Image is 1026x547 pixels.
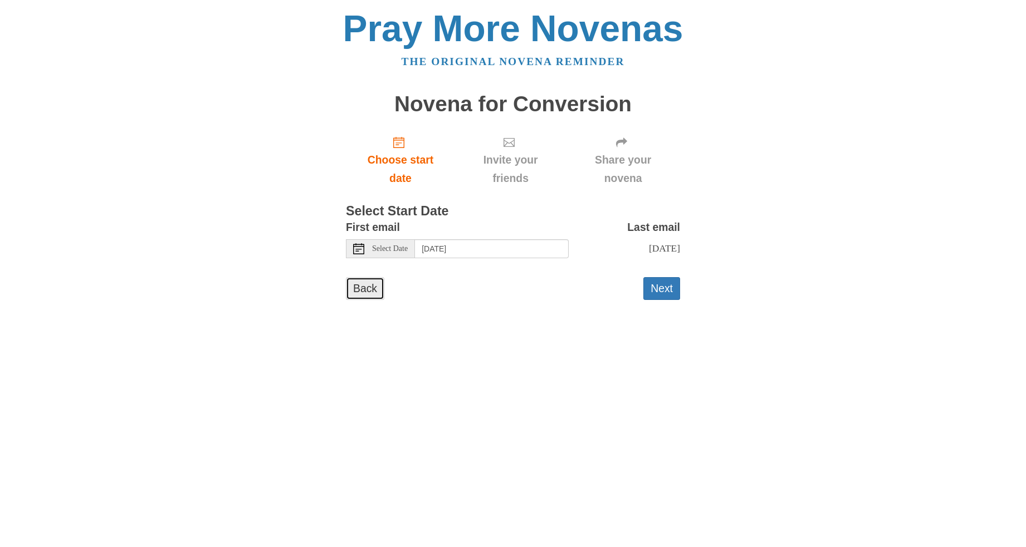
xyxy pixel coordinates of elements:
[346,127,455,193] a: Choose start date
[466,151,555,188] span: Invite your friends
[402,56,625,67] a: The original novena reminder
[577,151,669,188] span: Share your novena
[643,277,680,300] button: Next
[566,127,680,193] div: Click "Next" to confirm your start date first.
[649,243,680,254] span: [DATE]
[346,277,384,300] a: Back
[372,245,408,253] span: Select Date
[343,8,683,49] a: Pray More Novenas
[627,218,680,236] label: Last email
[346,204,680,219] h3: Select Start Date
[346,92,680,116] h1: Novena for Conversion
[346,218,400,236] label: First email
[455,127,566,193] div: Click "Next" to confirm your start date first.
[357,151,444,188] span: Choose start date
